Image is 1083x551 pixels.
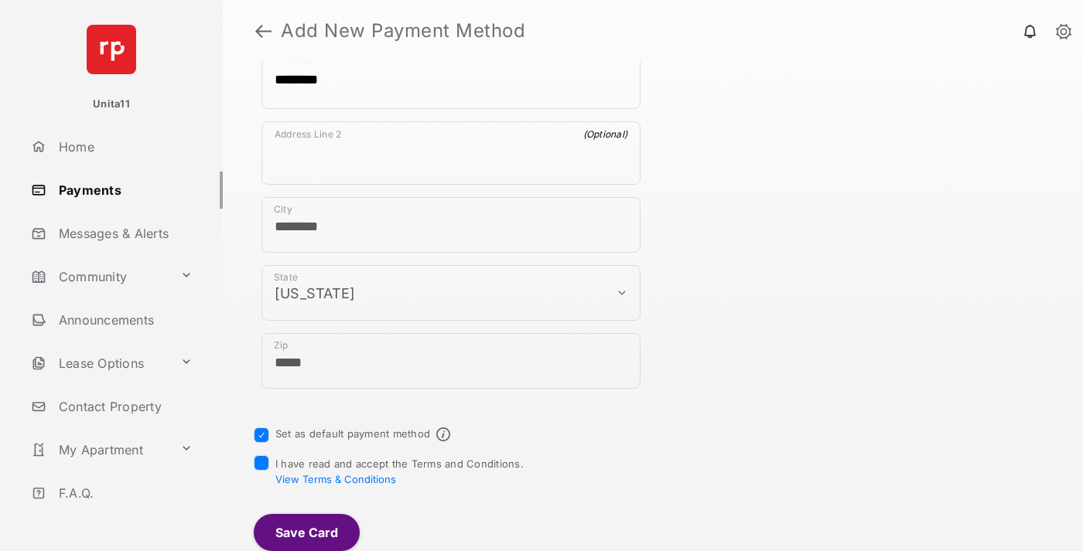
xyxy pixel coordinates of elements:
[25,301,223,338] a: Announcements
[436,427,450,441] span: Default payment method info
[25,474,223,512] a: F.A.Q.
[281,22,525,40] strong: Add New Payment Method
[25,431,174,468] a: My Apartment
[25,215,223,252] a: Messages & Alerts
[275,427,430,440] label: Set as default payment method
[261,121,641,185] div: payment_method_screening[postal_addresses][addressLine2]
[25,172,223,209] a: Payments
[261,46,641,109] div: payment_method_screening[postal_addresses][addressLine1]
[254,514,360,551] button: Save Card
[261,197,641,253] div: payment_method_screening[postal_addresses][locality]
[275,473,396,485] button: I have read and accept the Terms and Conditions.
[275,457,524,485] span: I have read and accept the Terms and Conditions.
[87,25,136,74] img: svg+xml;base64,PHN2ZyB4bWxucz0iaHR0cDovL3d3dy53My5vcmcvMjAwMC9zdmciIHdpZHRoPSI2NCIgaGVpZ2h0PSI2NC...
[25,128,223,165] a: Home
[25,258,174,295] a: Community
[261,333,641,389] div: payment_method_screening[postal_addresses][postalCode]
[93,97,130,112] p: Unita11
[261,265,641,321] div: payment_method_screening[postal_addresses][administrativeArea]
[25,345,174,382] a: Lease Options
[25,388,223,425] a: Contact Property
